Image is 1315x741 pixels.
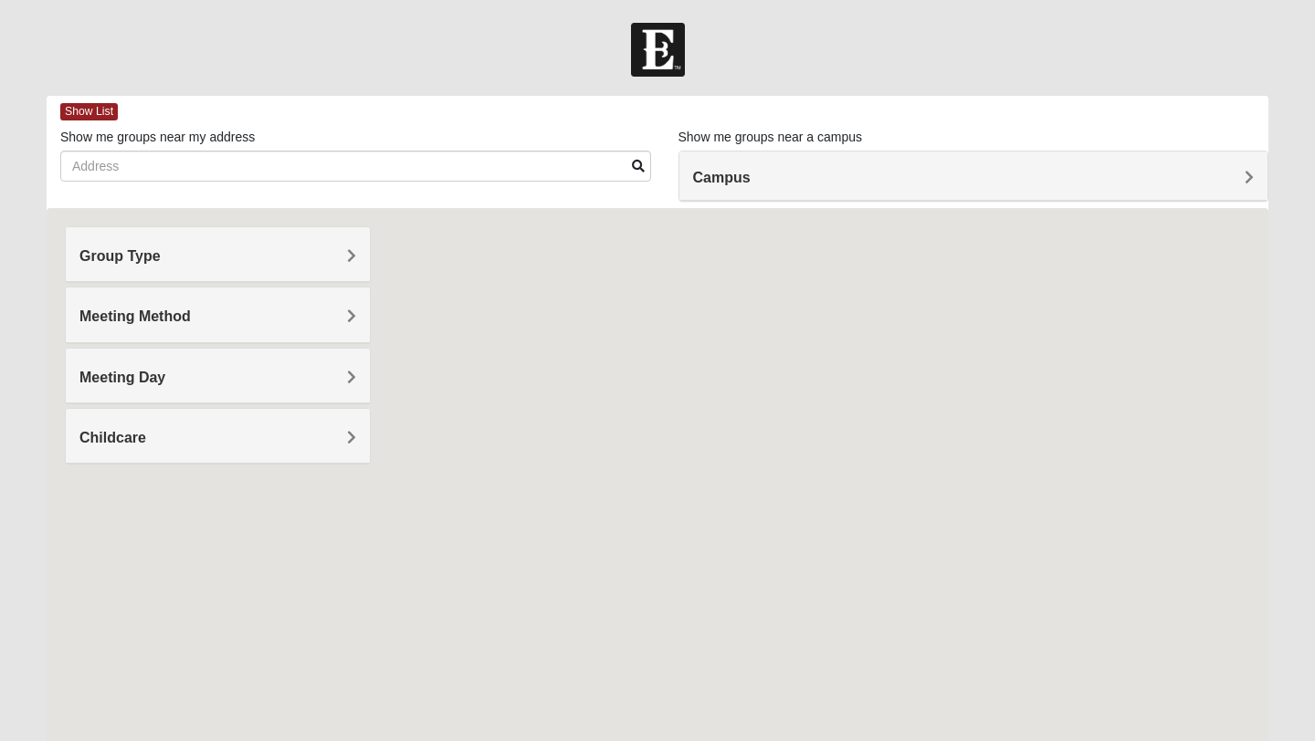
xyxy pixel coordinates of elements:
div: Campus [679,151,1268,201]
span: Meeting Day [79,370,165,385]
div: Meeting Method [66,287,370,341]
div: Childcare [66,409,370,463]
span: Show List [60,103,118,120]
span: Meeting Method [79,308,191,324]
span: Group Type [79,248,161,264]
span: Childcare [79,430,146,445]
div: Meeting Day [66,349,370,402]
div: Group Type [66,227,370,281]
label: Show me groups near a campus [679,128,863,146]
label: Show me groups near my address [60,128,255,146]
span: Campus [693,170,751,185]
input: Address [60,151,651,182]
img: Church of Eleven22 Logo [631,23,685,77]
